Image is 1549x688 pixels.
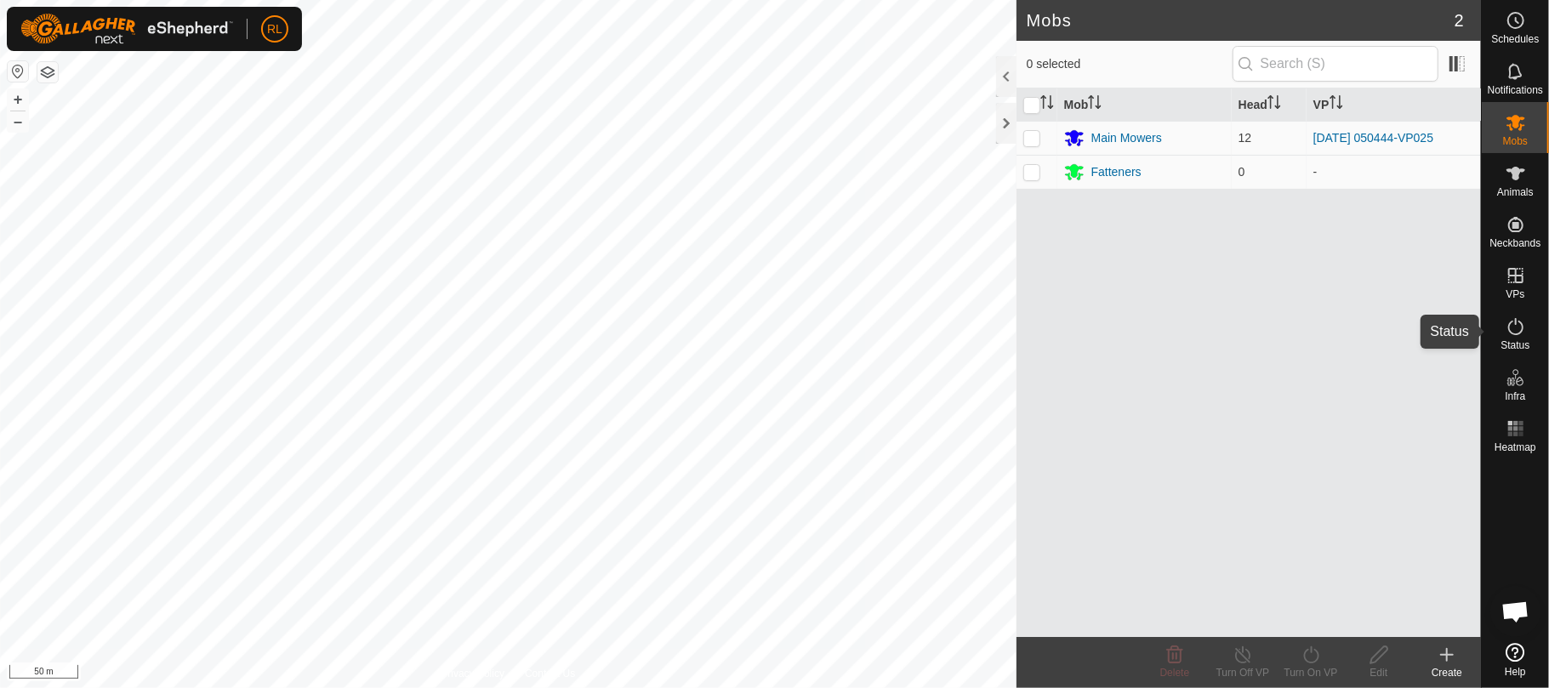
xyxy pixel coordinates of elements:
span: Neckbands [1489,238,1540,248]
span: Notifications [1488,85,1543,95]
button: Map Layers [37,62,58,82]
button: + [8,89,28,110]
span: 12 [1239,131,1252,145]
span: Delete [1160,667,1190,679]
span: Animals [1497,187,1534,197]
button: Reset Map [8,61,28,82]
p-sorticon: Activate to sort [1267,98,1281,111]
span: Status [1501,340,1529,350]
span: Schedules [1491,34,1539,44]
p-sorticon: Activate to sort [1088,98,1102,111]
span: Mobs [1503,136,1528,146]
img: Gallagher Logo [20,14,233,44]
h2: Mobs [1027,10,1455,31]
a: [DATE] 050444-VP025 [1313,131,1433,145]
div: Edit [1345,665,1413,680]
div: Main Mowers [1091,129,1162,147]
td: - [1307,155,1481,189]
th: Head [1232,88,1307,122]
a: Help [1482,636,1549,684]
span: Help [1505,667,1526,677]
div: Turn Off VP [1209,665,1277,680]
a: Privacy Policy [441,666,504,681]
th: VP [1307,88,1481,122]
span: Heatmap [1495,442,1536,452]
span: RL [267,20,282,38]
div: Turn On VP [1277,665,1345,680]
div: Open chat [1490,586,1541,637]
span: Infra [1505,391,1525,401]
div: Create [1413,665,1481,680]
p-sorticon: Activate to sort [1040,98,1054,111]
div: Fatteners [1091,163,1142,181]
span: 2 [1455,8,1464,33]
a: Contact Us [525,666,575,681]
input: Search (S) [1233,46,1438,82]
span: VPs [1506,289,1524,299]
th: Mob [1057,88,1232,122]
span: 0 selected [1027,55,1233,73]
span: 0 [1239,165,1245,179]
button: – [8,111,28,132]
p-sorticon: Activate to sort [1330,98,1343,111]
